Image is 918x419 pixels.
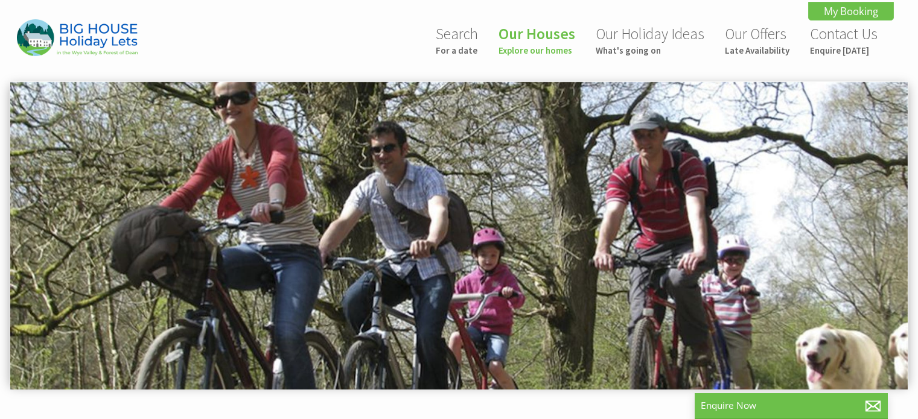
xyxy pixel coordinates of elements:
a: Our OffersLate Availability [725,24,789,56]
small: For a date [436,45,478,56]
a: My Booking [808,2,894,20]
a: SearchFor a date [436,24,478,56]
a: Our Holiday IdeasWhat's going on [596,24,704,56]
img: Big House Holiday Lets [17,19,138,56]
small: What's going on [596,45,704,56]
small: Enquire [DATE] [810,45,878,56]
a: Contact UsEnquire [DATE] [810,24,878,56]
a: Our HousesExplore our homes [499,24,575,56]
small: Late Availability [725,45,789,56]
p: Enquire Now [701,399,882,412]
small: Explore our homes [499,45,575,56]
